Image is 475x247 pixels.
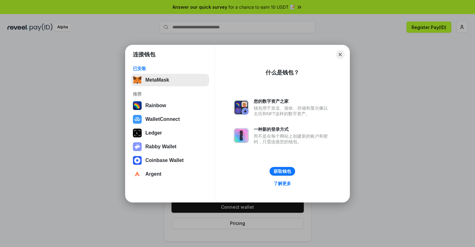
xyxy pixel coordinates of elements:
img: svg+xml,%3Csvg%20xmlns%3D%22http%3A%2F%2Fwww.w3.org%2F2000%2Fsvg%22%20width%3D%2228%22%20height%3... [133,129,142,137]
div: 了解更多 [274,181,291,186]
img: svg+xml,%3Csvg%20xmlns%3D%22http%3A%2F%2Fwww.w3.org%2F2000%2Fsvg%22%20fill%3D%22none%22%20viewBox... [234,128,249,143]
img: svg+xml,%3Csvg%20fill%3D%22none%22%20height%3D%2233%22%20viewBox%3D%220%200%2035%2033%22%20width%... [133,76,142,84]
div: Coinbase Wallet [145,158,184,163]
button: Ledger [131,127,209,139]
div: 一种新的登录方式 [254,126,331,132]
button: Coinbase Wallet [131,154,209,167]
div: MetaMask [145,77,169,83]
div: 什么是钱包？ [266,69,299,76]
div: 推荐 [133,91,207,97]
h1: 连接钱包 [133,51,155,58]
div: Ledger [145,130,162,136]
img: svg+xml,%3Csvg%20width%3D%22120%22%20height%3D%22120%22%20viewBox%3D%220%200%20120%20120%22%20fil... [133,101,142,110]
button: 获取钱包 [270,167,295,176]
div: WalletConnect [145,116,180,122]
div: 而不是在每个网站上创建新的账户和密码，只需连接您的钱包。 [254,133,331,145]
div: 您的数字资产之家 [254,98,331,104]
div: Rabby Wallet [145,144,176,150]
button: WalletConnect [131,113,209,126]
div: 获取钱包 [274,169,291,174]
img: svg+xml,%3Csvg%20xmlns%3D%22http%3A%2F%2Fwww.w3.org%2F2000%2Fsvg%22%20fill%3D%22none%22%20viewBox... [234,100,249,115]
img: svg+xml,%3Csvg%20width%3D%2228%22%20height%3D%2228%22%20viewBox%3D%220%200%2028%2028%22%20fill%3D... [133,170,142,178]
button: Close [336,50,345,59]
img: svg+xml,%3Csvg%20width%3D%2228%22%20height%3D%2228%22%20viewBox%3D%220%200%2028%2028%22%20fill%3D... [133,156,142,165]
button: Argent [131,168,209,180]
img: svg+xml,%3Csvg%20xmlns%3D%22http%3A%2F%2Fwww.w3.org%2F2000%2Fsvg%22%20fill%3D%22none%22%20viewBox... [133,142,142,151]
button: Rainbow [131,99,209,112]
div: 钱包用于发送、接收、存储和显示像以太坊和NFT这样的数字资产。 [254,105,331,116]
button: MetaMask [131,74,209,86]
div: 已安装 [133,66,207,71]
div: Rainbow [145,103,166,108]
img: svg+xml,%3Csvg%20width%3D%2228%22%20height%3D%2228%22%20viewBox%3D%220%200%2028%2028%22%20fill%3D... [133,115,142,124]
button: Rabby Wallet [131,140,209,153]
div: Argent [145,171,162,177]
a: 了解更多 [270,179,295,188]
